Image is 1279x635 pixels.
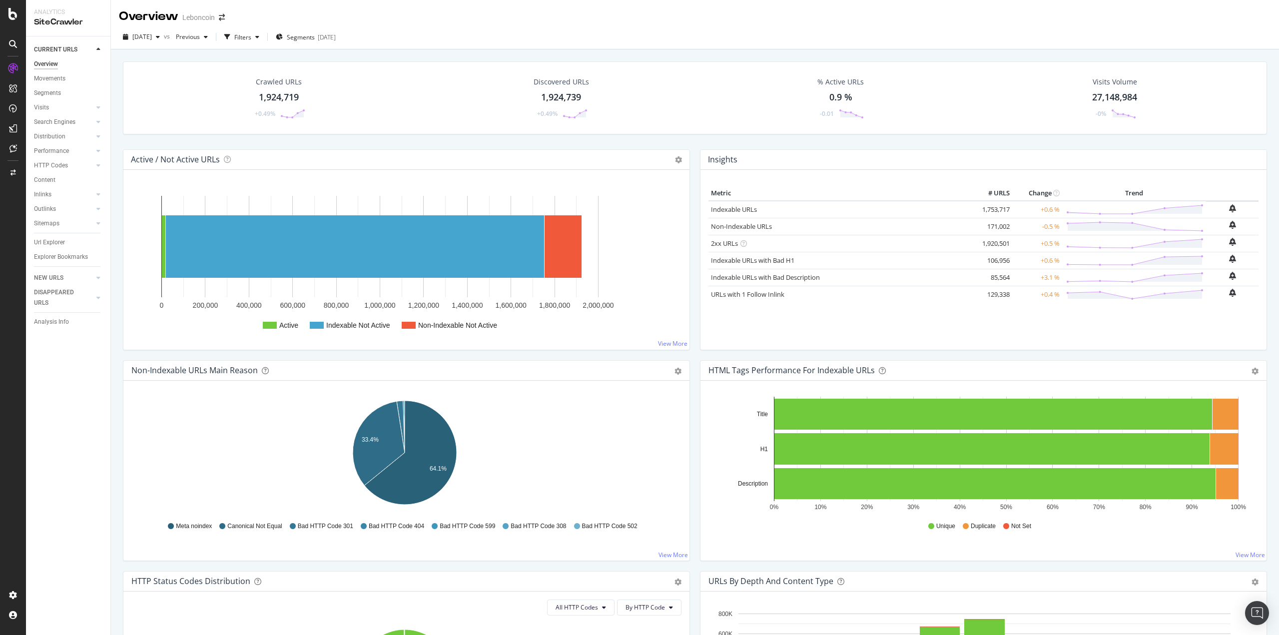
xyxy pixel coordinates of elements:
button: By HTTP Code [617,600,681,616]
div: [DATE] [318,33,336,41]
div: Sitemaps [34,218,59,229]
div: bell-plus [1229,238,1236,246]
a: CURRENT URLS [34,44,93,55]
svg: A chart. [131,186,678,342]
span: Bad HTTP Code 301 [298,522,353,531]
td: 106,956 [972,252,1012,269]
a: NEW URLS [34,273,93,283]
span: Not Set [1011,522,1031,531]
div: Analysis Info [34,317,69,327]
div: bell-plus [1229,204,1236,212]
text: 70% [1093,504,1105,511]
text: 33.4% [362,436,379,443]
span: Bad HTTP Code 599 [440,522,495,531]
div: 0.9 % [829,91,852,104]
text: Description [738,480,768,487]
div: bell-plus [1229,289,1236,297]
td: +3.1 % [1012,269,1062,286]
div: gear [674,579,681,586]
a: Indexable URLs [711,205,757,214]
text: 1,800,000 [539,301,570,309]
div: Filters [234,33,251,41]
div: arrow-right-arrow-left [219,14,225,21]
div: DISAPPEARED URLS [34,287,84,308]
a: Url Explorer [34,237,103,248]
text: 0% [770,504,779,511]
a: Sitemaps [34,218,93,229]
td: 1,753,717 [972,201,1012,218]
td: -0.5 % [1012,218,1062,235]
text: Indexable Not Active [326,321,390,329]
text: 1,200,000 [408,301,439,309]
text: Non-Indexable Not Active [418,321,497,329]
div: Explorer Bookmarks [34,252,88,262]
td: 171,002 [972,218,1012,235]
a: DISAPPEARED URLS [34,287,93,308]
text: Title [757,411,768,418]
a: Search Engines [34,117,93,127]
a: Indexable URLs with Bad H1 [711,256,794,265]
div: -0.01 [820,109,834,118]
span: Meta noindex [176,522,212,531]
h4: Insights [708,153,737,166]
text: 800,000 [324,301,349,309]
span: Bad HTTP Code 308 [511,522,566,531]
div: Content [34,175,55,185]
div: Visits Volume [1093,77,1137,87]
div: Performance [34,146,69,156]
div: bell-plus [1229,255,1236,263]
div: +0.49% [537,109,558,118]
div: HTML Tags Performance for Indexable URLs [708,365,875,375]
text: Active [279,321,298,329]
a: View More [658,551,688,559]
div: Inlinks [34,189,51,200]
td: +0.6 % [1012,201,1062,218]
svg: A chart. [131,397,678,513]
div: Crawled URLs [256,77,302,87]
div: gear [1252,579,1259,586]
span: Unique [936,522,955,531]
a: Analysis Info [34,317,103,327]
div: Overview [119,8,178,25]
text: 60% [1047,504,1059,511]
div: 27,148,984 [1092,91,1137,104]
th: Metric [708,186,972,201]
text: 600,000 [280,301,305,309]
a: Content [34,175,103,185]
div: Distribution [34,131,65,142]
a: View More [658,339,687,348]
text: 50% [1000,504,1012,511]
button: Filters [220,29,263,45]
div: SiteCrawler [34,16,102,28]
text: 90% [1186,504,1198,511]
span: vs [164,32,172,40]
div: Segments [34,88,61,98]
i: Options [675,156,682,163]
text: 40% [954,504,966,511]
div: +0.49% [255,109,275,118]
span: Previous [172,32,200,41]
td: +0.6 % [1012,252,1062,269]
div: A chart. [708,397,1255,513]
th: Trend [1062,186,1206,201]
span: By HTTP Code [626,603,665,612]
a: Explorer Bookmarks [34,252,103,262]
text: 64.1% [430,465,447,472]
h4: Active / Not Active URLs [131,153,220,166]
a: Overview [34,59,103,69]
a: HTTP Codes [34,160,93,171]
text: 20% [861,504,873,511]
a: View More [1236,551,1265,559]
span: Segments [287,33,315,41]
div: Movements [34,73,65,84]
td: 1,920,501 [972,235,1012,252]
a: Distribution [34,131,93,142]
button: All HTTP Codes [547,600,615,616]
button: Segments[DATE] [272,29,340,45]
text: 10% [814,504,826,511]
text: 80% [1140,504,1152,511]
td: +0.5 % [1012,235,1062,252]
div: URLs by Depth and Content Type [708,576,833,586]
a: Inlinks [34,189,93,200]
